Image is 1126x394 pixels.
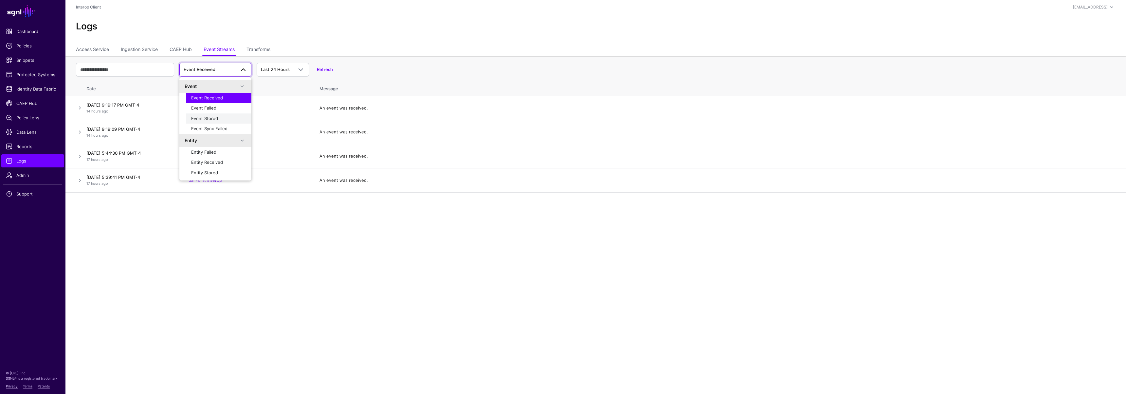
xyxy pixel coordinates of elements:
h2: Logs [76,21,1116,32]
p: 14 hours ago [86,133,175,138]
button: Event Stored [186,113,251,124]
a: Transforms [246,44,270,56]
span: Reports [6,143,60,150]
a: Logs [1,154,64,167]
a: Patents [38,384,50,388]
a: Admin [1,169,64,182]
a: CAEP Hub [1,97,64,110]
a: Identity Data Fabric [1,82,64,95]
span: Identity Data Fabric [6,86,60,92]
button: Event Received [186,93,251,103]
a: Access Service [76,44,109,56]
a: CAEP Hub [170,44,192,56]
span: Event Stored [191,116,218,121]
span: Event Received [184,67,215,72]
span: Policy Lens [6,114,60,121]
button: Event Sync Failed [186,124,251,134]
span: Protected Systems [6,71,60,78]
a: Terms [23,384,32,388]
td: An event was received. [313,144,1126,168]
p: © [URL], Inc [6,370,60,376]
a: Policy Lens [1,111,64,124]
span: Support [6,191,60,197]
a: Interop Client [76,5,101,9]
div: Entity [185,137,238,144]
button: Entity Stored [186,168,251,178]
a: SGNL [4,4,62,18]
p: 17 hours ago [86,157,175,163]
span: Policies [6,43,60,49]
h4: [DATE] 5:44:30 PM GMT-4 [86,150,175,156]
span: Last 24 Hours [261,67,290,72]
span: Snippets [6,57,60,63]
a: Data Lens [1,126,64,139]
span: Entity Received [191,160,223,165]
span: CAEP Hub [6,100,60,107]
h4: [DATE] 9:19:09 PM GMT-4 [86,126,175,132]
th: Message [313,79,1126,96]
a: Protected Systems [1,68,64,81]
td: An event was received. [313,168,1126,193]
span: Admin [6,172,60,179]
div: Event [185,83,238,90]
span: Event Failed [191,105,216,111]
span: Entity Failed [191,149,216,155]
a: SailPoint Interop [189,178,222,183]
a: Policies [1,39,64,52]
button: Event Failed [186,103,251,113]
span: Dashboard [6,28,60,35]
h4: [DATE] 5:39:41 PM GMT-4 [86,174,175,180]
th: Date [84,79,182,96]
span: Data Lens [6,129,60,135]
td: An event was received. [313,120,1126,144]
span: Entity Stored [191,170,218,175]
div: [EMAIL_ADDRESS] [1073,4,1108,10]
a: Dashboard [1,25,64,38]
p: 14 hours ago [86,109,175,114]
span: Logs [6,158,60,164]
h4: [DATE] 9:19:17 PM GMT-4 [86,102,175,108]
a: Privacy [6,384,18,388]
span: Event Received [191,95,223,100]
a: Refresh [317,67,333,72]
button: Entity Received [186,157,251,168]
td: An event was received. [313,96,1126,120]
p: 17 hours ago [86,181,175,186]
button: Entity Failed [186,147,251,158]
span: Event Sync Failed [191,126,227,131]
a: Event Streams [204,44,235,56]
a: Snippets [1,54,64,67]
p: SGNL® is a registered trademark [6,376,60,381]
a: Ingestion Service [121,44,158,56]
a: Reports [1,140,64,153]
